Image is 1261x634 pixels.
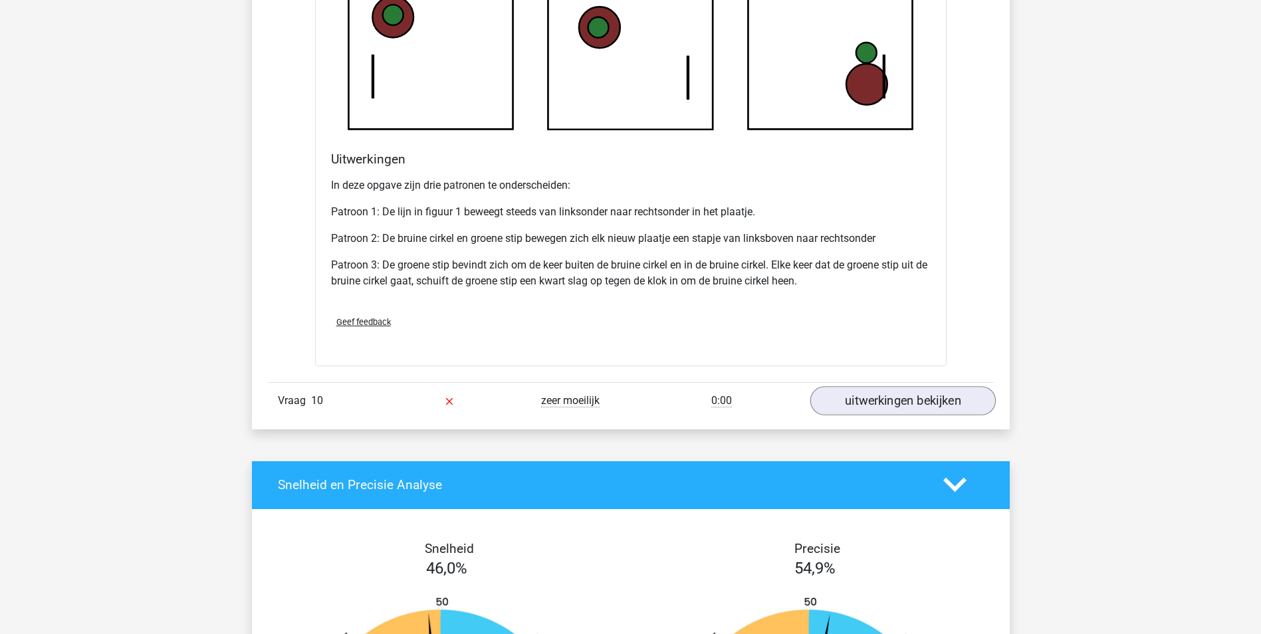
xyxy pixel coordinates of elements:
p: Patroon 1: De lijn in figuur 1 beweegt steeds van linksonder naar rechtsonder in het plaatje. [331,204,931,220]
span: Geef feedback [336,317,391,327]
a: uitwerkingen bekijken [810,386,995,415]
p: Patroon 3: De groene stip bevindt zich om de keer buiten de bruine cirkel en in de bruine cirkel.... [331,257,931,289]
p: In deze opgave zijn drie patronen te onderscheiden: [331,177,931,193]
span: zeer moeilijk [541,394,600,407]
h4: Uitwerkingen [331,152,931,167]
span: 10 [311,394,323,407]
h4: Snelheid [278,541,621,556]
span: 54,9% [794,559,836,578]
h4: Snelheid en Precisie Analyse [278,477,923,492]
span: Vraag [278,393,311,409]
h4: Precisie [646,541,989,556]
p: Patroon 2: De bruine cirkel en groene stip bewegen zich elk nieuw plaatje een stapje van linksbov... [331,231,931,247]
span: 0:00 [711,394,732,407]
span: 46,0% [426,559,467,578]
